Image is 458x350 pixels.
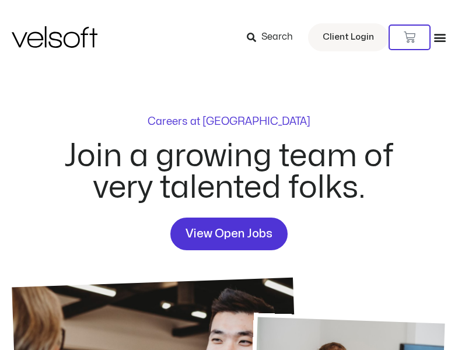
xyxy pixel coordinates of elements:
[12,26,97,48] img: Velsoft Training Materials
[261,30,293,45] span: Search
[247,27,301,47] a: Search
[433,31,446,44] div: Menu Toggle
[170,218,288,250] a: View Open Jobs
[148,117,310,127] p: Careers at [GEOGRAPHIC_DATA]
[308,23,389,51] a: Client Login
[51,141,408,204] h2: Join a growing team of very talented folks.
[323,30,374,45] span: Client Login
[186,225,272,243] span: View Open Jobs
